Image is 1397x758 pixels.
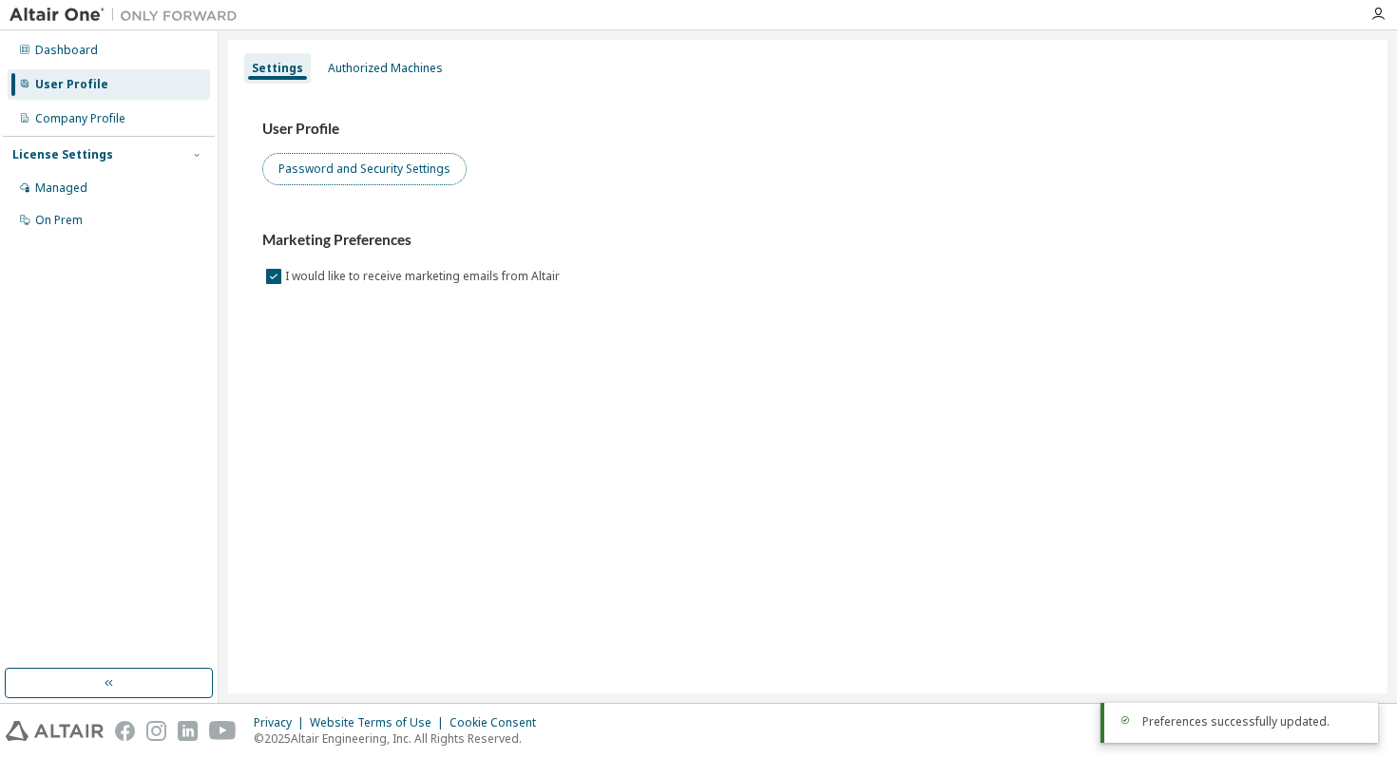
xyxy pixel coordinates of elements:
[262,120,1353,139] h3: User Profile
[146,721,166,741] img: instagram.svg
[115,721,135,741] img: facebook.svg
[262,153,467,185] button: Password and Security Settings
[35,213,83,228] div: On Prem
[254,730,547,747] p: © 2025 Altair Engineering, Inc. All Rights Reserved.
[252,61,303,76] div: Settings
[35,111,125,126] div: Company Profile
[10,6,247,25] img: Altair One
[285,265,564,288] label: I would like to receive marketing emails from Altair
[1142,714,1363,730] div: Preferences successfully updated.
[12,147,113,162] div: License Settings
[35,180,87,196] div: Managed
[6,721,104,741] img: altair_logo.svg
[254,715,310,730] div: Privacy
[178,721,198,741] img: linkedin.svg
[35,77,108,92] div: User Profile
[310,715,450,730] div: Website Terms of Use
[450,715,547,730] div: Cookie Consent
[262,231,1353,250] h3: Marketing Preferences
[328,61,443,76] div: Authorized Machines
[209,721,237,741] img: youtube.svg
[35,43,98,58] div: Dashboard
